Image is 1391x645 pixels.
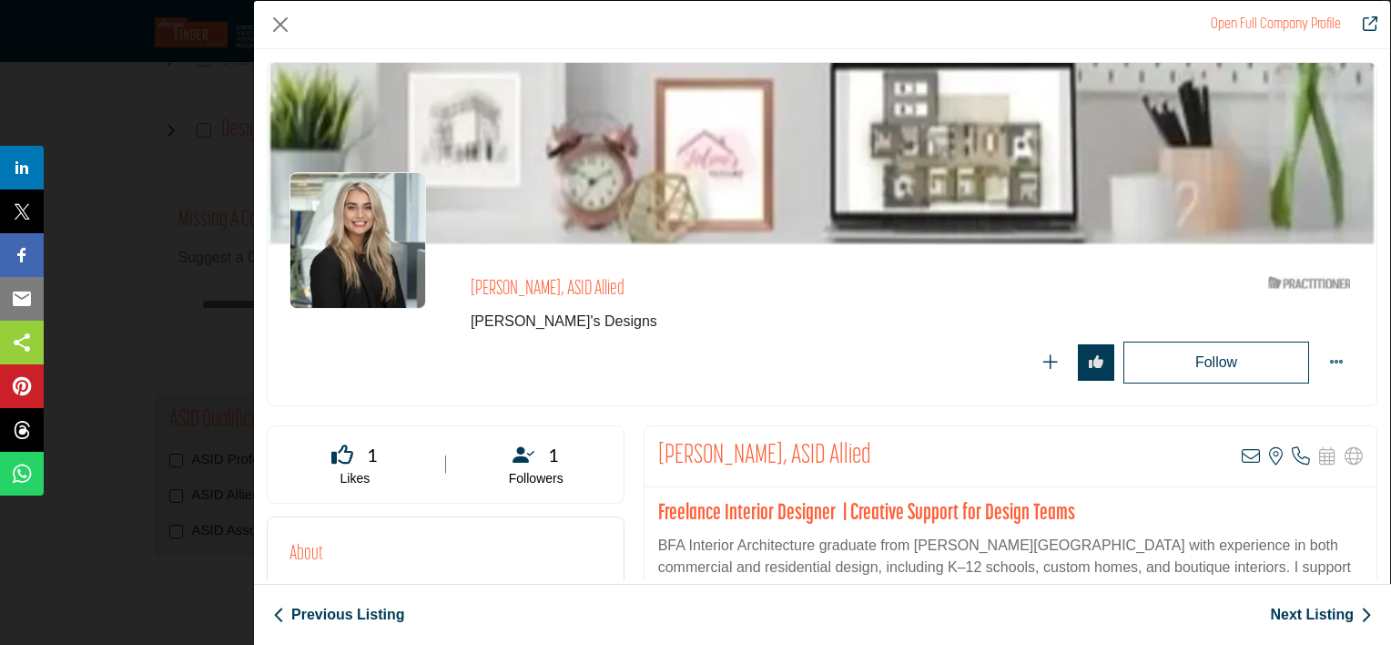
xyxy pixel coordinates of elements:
img: jolene-jendrysik logo [289,172,426,309]
button: Redirect to login page [1032,344,1069,381]
h2: About [289,539,323,569]
a: Redirect to jolene-jendrysik [1350,14,1377,36]
p: Likes [290,470,420,488]
button: Redirect to login [1123,342,1309,384]
h2: [PERSON_NAME], ASID Allied [471,278,971,302]
p: Followers [472,470,601,488]
img: ASID Qualified Practitioners [1268,271,1350,294]
strong: Freelance Interior Designer | Creative Support for Design Teams [658,503,1075,525]
a: Previous Listing [273,604,404,626]
span: [PERSON_NAME]'s Designs [471,311,1053,333]
button: More Options [1318,344,1355,381]
a: Redirect to jolene-jendrysik [1211,17,1341,32]
h2: Jolene Jendrysik, ASID Allied [658,440,871,473]
button: Redirect to login page [1078,344,1114,381]
p: BFA Interior Architecture graduate from [PERSON_NAME][GEOGRAPHIC_DATA] with experience in both co... [658,535,1363,622]
button: Close [267,11,294,38]
span: 1 [367,441,378,468]
a: Next Listing [1270,604,1372,626]
span: 1 [548,441,559,468]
